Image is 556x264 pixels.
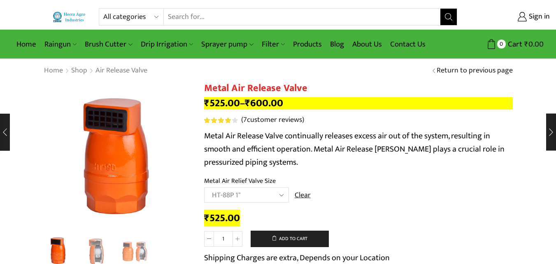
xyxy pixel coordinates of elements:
[204,117,239,123] span: 7
[164,9,440,25] input: Search for...
[245,95,250,112] span: ₹
[95,65,148,76] a: Air Release Valve
[440,9,457,25] button: Search button
[204,95,240,112] bdi: 525.00
[204,210,240,227] bdi: 525.00
[386,35,430,54] a: Contact Us
[204,82,513,94] h1: Metal Air Release Valve
[470,9,550,24] a: Sign in
[214,231,233,247] input: Product quantity
[204,117,232,123] span: Rated out of 5 based on customer ratings
[204,129,513,169] p: Metal Air Release Valve continually releases excess air out of the system, resulting in smooth an...
[44,65,63,76] a: Home
[243,114,247,126] span: 7
[40,35,81,54] a: Raingun
[204,95,209,112] span: ₹
[289,35,326,54] a: Products
[506,39,522,50] span: Cart
[44,65,148,76] nav: Breadcrumb
[295,190,311,201] a: Clear options
[527,12,550,22] span: Sign in
[204,176,276,186] label: Metal Air Relief Valve Size
[251,231,329,247] button: Add to cart
[241,115,304,126] a: (7customer reviews)
[348,35,386,54] a: About Us
[204,210,209,227] span: ₹
[44,82,192,231] div: 1 / 3
[12,35,40,54] a: Home
[81,35,136,54] a: Brush Cutter
[71,65,88,76] a: Shop
[465,37,544,52] a: 0 Cart ₹0.00
[137,35,197,54] a: Drip Irrigation
[437,65,513,76] a: Return to previous page
[524,38,528,51] span: ₹
[524,38,544,51] bdi: 0.00
[245,95,283,112] bdi: 600.00
[326,35,348,54] a: Blog
[258,35,289,54] a: Filter
[204,97,513,110] p: –
[197,35,257,54] a: Sprayer pump
[204,117,237,123] div: Rated 4.14 out of 5
[497,40,506,48] span: 0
